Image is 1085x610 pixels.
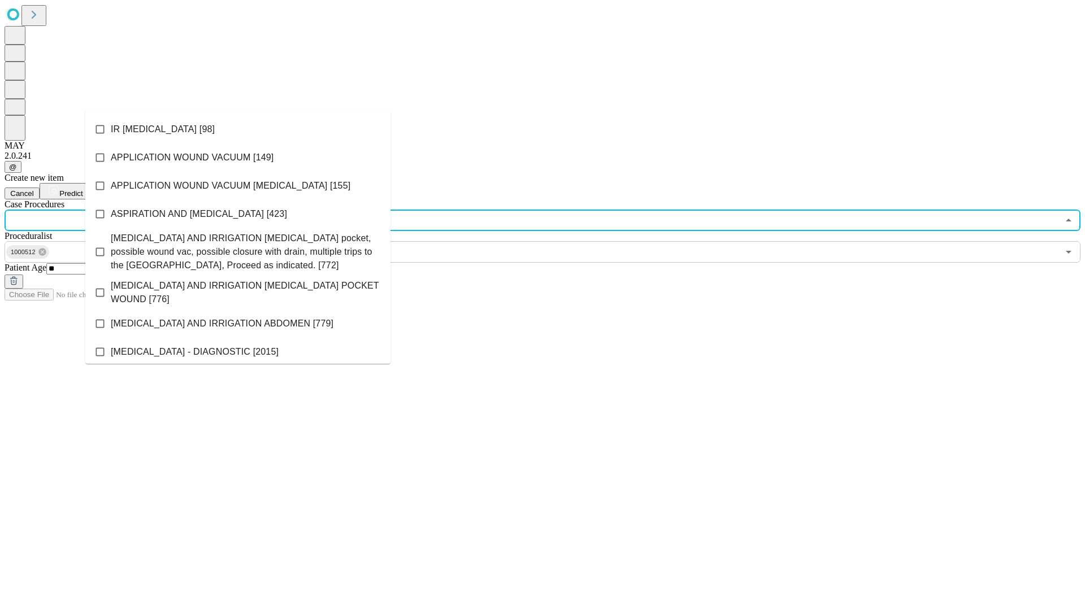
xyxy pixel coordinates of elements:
span: APPLICATION WOUND VACUUM [149] [111,151,274,164]
span: Proceduralist [5,231,52,241]
button: @ [5,161,21,173]
span: [MEDICAL_DATA] AND IRRIGATION [MEDICAL_DATA] pocket, possible wound vac, possible closure with dr... [111,232,381,272]
span: Scheduled Procedure [5,199,64,209]
button: Open [1061,244,1077,260]
div: MAY [5,141,1080,151]
button: Predict [40,183,92,199]
div: 1000512 [6,245,49,259]
span: ASPIRATION AND [MEDICAL_DATA] [423] [111,207,287,221]
span: [MEDICAL_DATA] AND IRRIGATION [MEDICAL_DATA] POCKET WOUND [776] [111,279,381,306]
span: Patient Age [5,263,46,272]
span: Predict [59,189,83,198]
span: [MEDICAL_DATA] - DIAGNOSTIC [2015] [111,345,279,359]
span: APPLICATION WOUND VACUUM [MEDICAL_DATA] [155] [111,179,350,193]
span: Create new item [5,173,64,182]
button: Close [1061,212,1077,228]
span: @ [9,163,17,171]
span: [MEDICAL_DATA] AND IRRIGATION ABDOMEN [779] [111,317,333,330]
span: 1000512 [6,246,40,259]
span: Cancel [10,189,34,198]
span: IR [MEDICAL_DATA] [98] [111,123,215,136]
div: 2.0.241 [5,151,1080,161]
button: Cancel [5,188,40,199]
